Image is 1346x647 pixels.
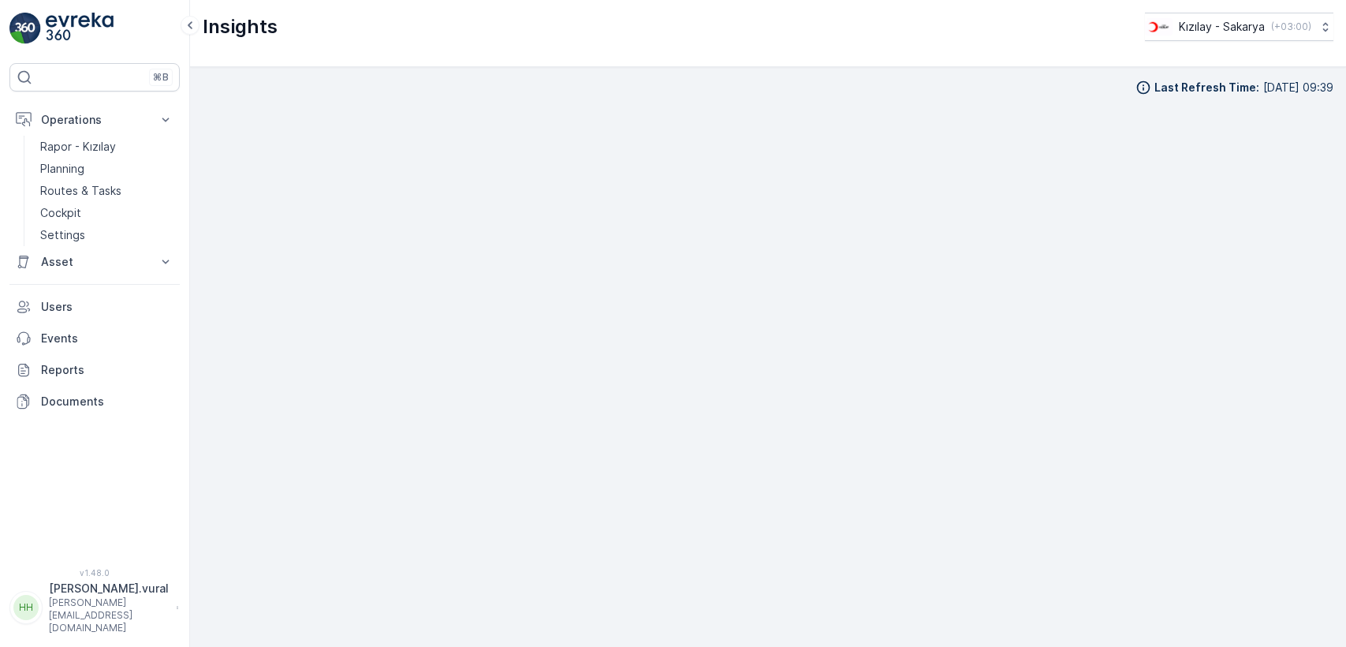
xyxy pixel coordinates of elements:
[41,254,148,270] p: Asset
[1145,18,1173,36] img: k%C4%B1z%C4%B1lay_DTAvauz.png
[40,227,85,243] p: Settings
[1154,80,1259,95] p: Last Refresh Time :
[49,581,169,597] p: [PERSON_NAME].vural
[9,13,41,44] img: logo
[41,394,173,410] p: Documents
[41,362,173,378] p: Reports
[34,158,180,180] a: Planning
[40,183,121,199] p: Routes & Tasks
[9,323,180,354] a: Events
[34,136,180,158] a: Rapor - Kızılay
[40,139,116,155] p: Rapor - Kızılay
[1271,21,1311,33] p: ( +03:00 )
[9,246,180,278] button: Asset
[41,112,148,128] p: Operations
[40,161,84,177] p: Planning
[13,595,39,620] div: HH
[1179,19,1265,35] p: Kızılay - Sakarya
[34,180,180,202] a: Routes & Tasks
[9,581,180,634] button: HH[PERSON_NAME].vural[PERSON_NAME][EMAIL_ADDRESS][DOMAIN_NAME]
[41,331,173,346] p: Events
[34,202,180,224] a: Cockpit
[9,568,180,578] span: v 1.48.0
[9,104,180,136] button: Operations
[1145,13,1333,41] button: Kızılay - Sakarya(+03:00)
[153,71,169,84] p: ⌘B
[49,597,169,634] p: [PERSON_NAME][EMAIL_ADDRESS][DOMAIN_NAME]
[9,354,180,386] a: Reports
[1263,80,1333,95] p: [DATE] 09:39
[203,14,278,39] p: Insights
[40,205,81,221] p: Cockpit
[41,299,173,315] p: Users
[46,13,114,44] img: logo_light-DOdMpM7g.png
[9,291,180,323] a: Users
[34,224,180,246] a: Settings
[9,386,180,417] a: Documents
